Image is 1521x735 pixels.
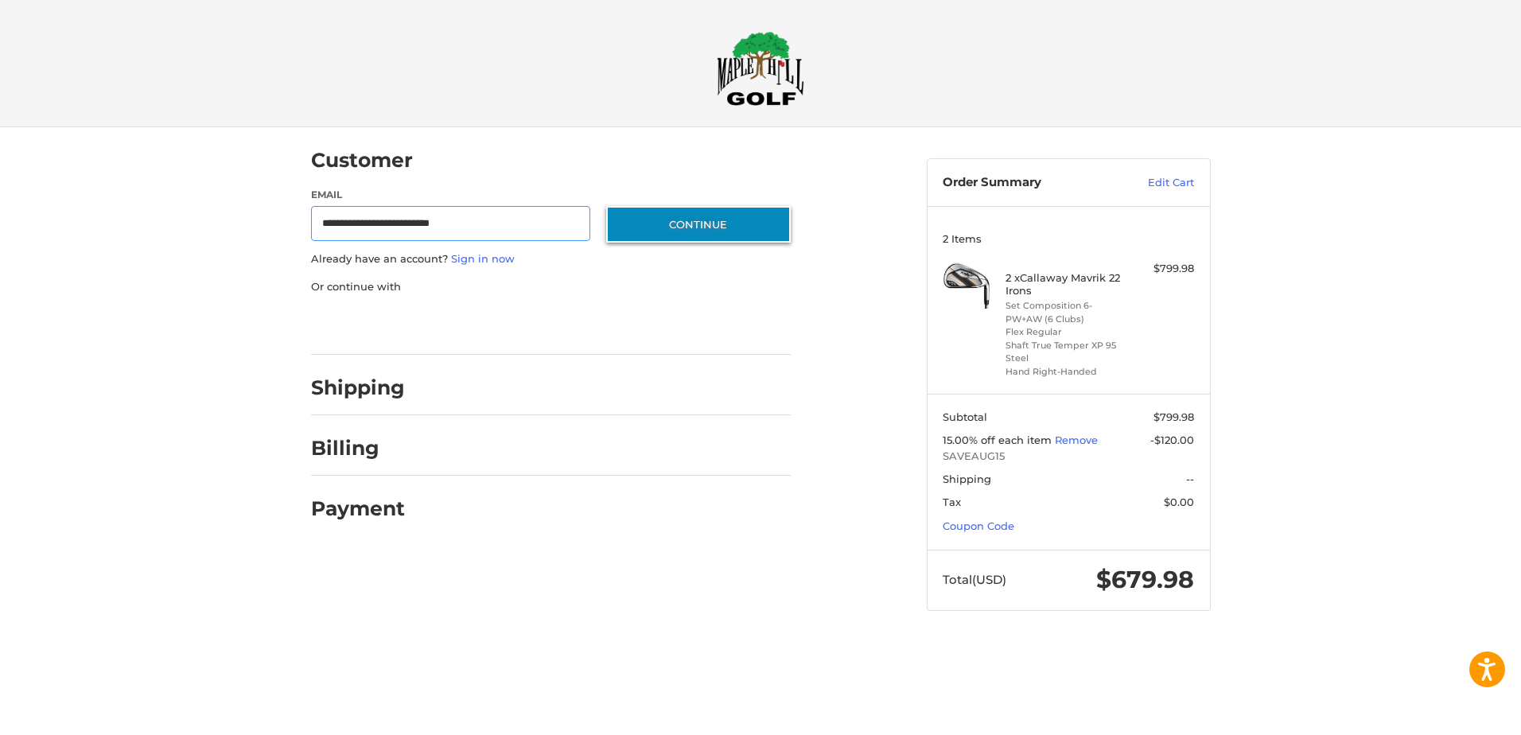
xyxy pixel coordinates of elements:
label: Email [311,188,591,202]
span: $0.00 [1164,496,1194,508]
h2: Shipping [311,375,405,400]
li: Flex Regular [1006,325,1127,339]
span: $679.98 [1096,565,1194,594]
h3: Order Summary [943,175,1114,191]
a: Remove [1055,434,1098,446]
span: -$120.00 [1150,434,1194,446]
p: Already have an account? [311,251,791,267]
h4: 2 x Callaway Mavrik 22 Irons [1006,271,1127,297]
span: $799.98 [1153,410,1194,423]
a: Edit Cart [1114,175,1194,191]
iframe: Google Customer Reviews [1390,692,1521,735]
h2: Customer [311,148,413,173]
span: Subtotal [943,410,987,423]
span: Shipping [943,472,991,485]
a: Sign in now [451,252,515,265]
li: Shaft True Temper XP 95 Steel [1006,339,1127,365]
h2: Payment [311,496,405,521]
iframe: PayPal-venmo [575,310,694,339]
iframe: PayPal-paypal [305,310,425,339]
a: Coupon Code [943,519,1014,532]
li: Set Composition 6-PW+AW (6 Clubs) [1006,299,1127,325]
div: $799.98 [1131,261,1194,277]
span: 15.00% off each item [943,434,1055,446]
span: SAVEAUG15 [943,449,1194,465]
span: Total (USD) [943,572,1006,587]
h3: 2 Items [943,232,1194,245]
iframe: PayPal-paylater [441,310,560,339]
span: Tax [943,496,961,508]
h2: Billing [311,436,404,461]
li: Hand Right-Handed [1006,365,1127,379]
p: Or continue with [311,279,791,295]
button: Continue [606,206,791,243]
img: Maple Hill Golf [717,31,804,106]
span: -- [1186,472,1194,485]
